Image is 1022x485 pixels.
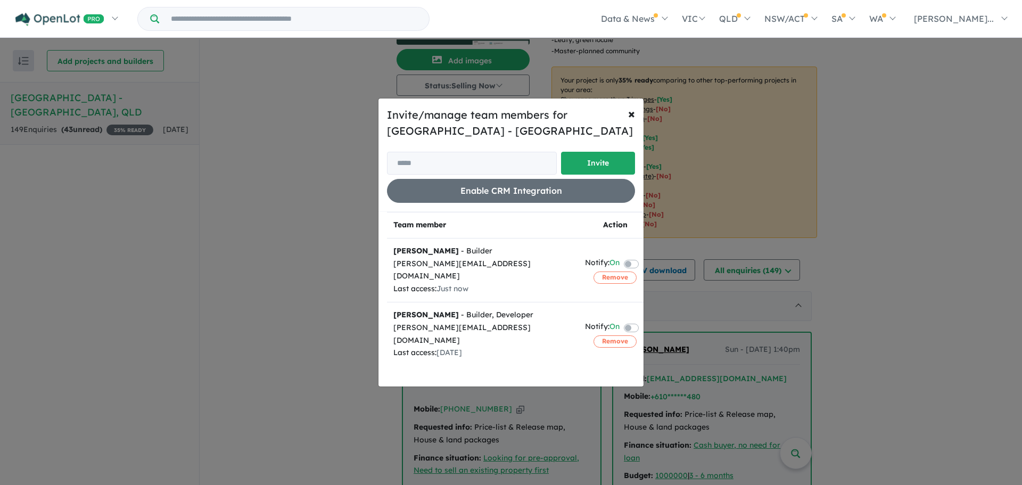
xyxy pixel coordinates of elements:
div: - Builder [393,245,572,258]
div: Last access: [393,283,572,295]
div: Notify: [585,320,620,335]
th: Team member [387,212,579,239]
span: Just now [436,284,468,293]
strong: [PERSON_NAME] [393,246,459,256]
div: Last access: [393,347,572,359]
img: Openlot PRO Logo White [15,13,104,26]
button: Remove [594,335,637,347]
div: - Builder, Developer [393,309,572,322]
span: × [628,105,635,121]
span: On [609,257,620,271]
span: [DATE] [436,348,462,357]
h5: Invite/manage team members for [GEOGRAPHIC_DATA] - [GEOGRAPHIC_DATA] [387,107,635,139]
div: [PERSON_NAME][EMAIL_ADDRESS][DOMAIN_NAME] [393,258,572,283]
div: Notify: [585,257,620,271]
button: Invite [561,152,635,175]
strong: [PERSON_NAME] [393,310,459,319]
span: [PERSON_NAME]... [914,13,994,24]
th: Action [579,212,652,239]
div: [PERSON_NAME][EMAIL_ADDRESS][DOMAIN_NAME] [393,322,572,347]
button: Remove [594,272,637,283]
button: Enable CRM Integration [387,179,635,203]
span: On [609,320,620,335]
input: Try estate name, suburb, builder or developer [161,7,427,30]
